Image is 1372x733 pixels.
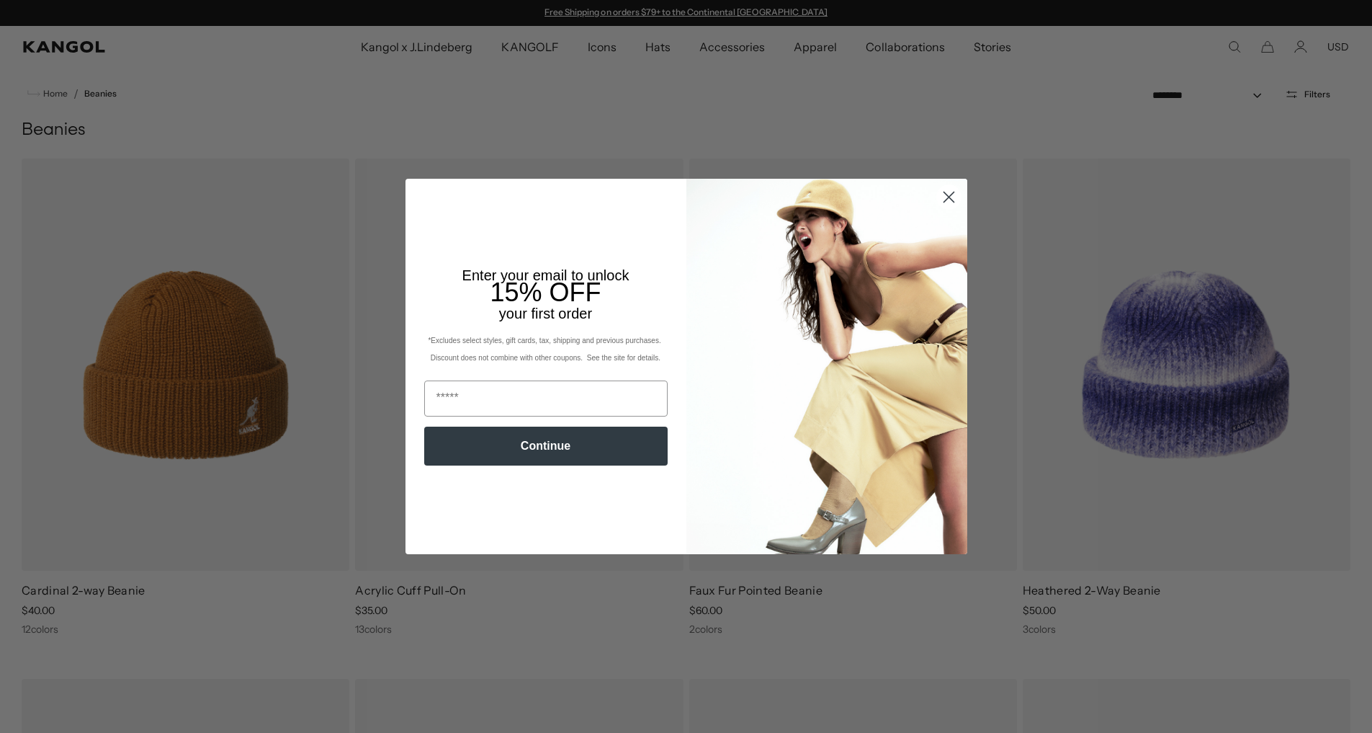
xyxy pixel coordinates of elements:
[499,306,592,321] span: your first order
[428,337,663,362] span: *Excludes select styles, gift cards, tax, shipping and previous purchases. Discount does not comb...
[424,427,668,466] button: Continue
[936,185,961,210] button: Close dialog
[490,277,601,307] span: 15% OFF
[424,381,668,417] input: Email
[462,267,629,283] span: Enter your email to unlock
[686,179,967,554] img: 93be19ad-e773-4382-80b9-c9d740c9197f.jpeg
